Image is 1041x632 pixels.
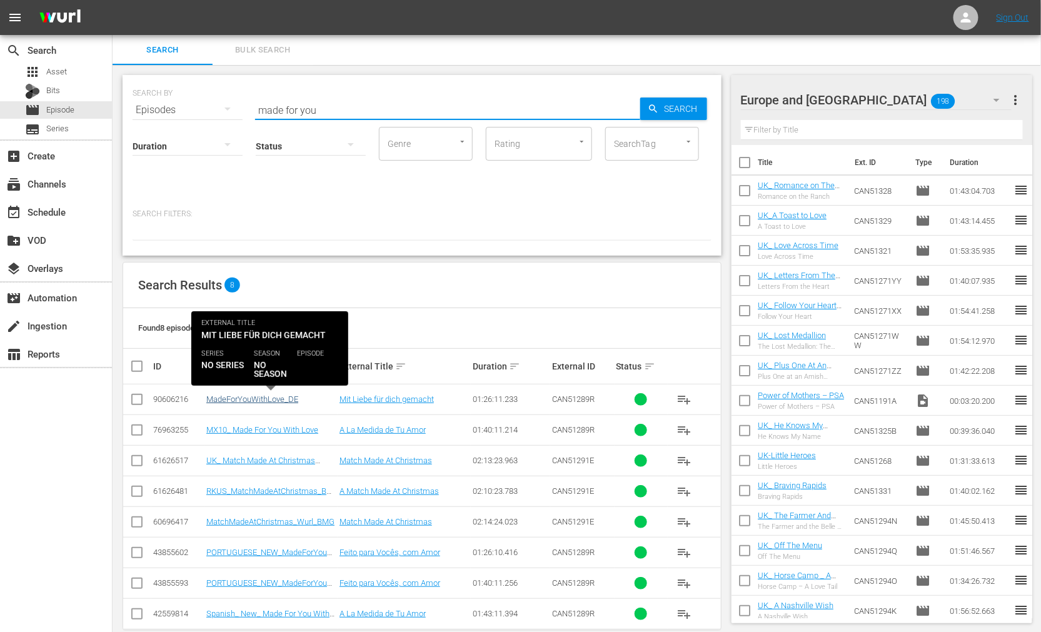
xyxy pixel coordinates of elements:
[153,456,203,465] div: 61626517
[758,193,844,201] div: Romance on the Ranch
[1013,243,1028,258] span: reorder
[25,122,40,137] span: Series
[1013,483,1028,498] span: reorder
[120,43,205,58] span: Search
[6,205,21,220] span: Schedule
[915,513,930,528] span: Episode
[339,486,439,496] a: A Match Made At Christmas
[758,373,844,381] div: Plus One at an Amish Wedding
[758,451,816,460] a: UK-Little Heroes
[915,183,930,198] span: Episode
[945,176,1013,206] td: 01:43:04.703
[945,596,1013,626] td: 01:56:52.663
[758,181,840,199] a: UK_ Romance on The Ranch
[849,266,910,296] td: CAN51271YY
[945,236,1013,266] td: 01:53:35.935
[46,104,74,116] span: Episode
[670,384,700,414] button: playlist_add
[758,433,844,441] div: He Knows My Name
[849,506,910,536] td: CAN51294N
[945,326,1013,356] td: 01:54:12.970
[6,233,21,248] span: VOD
[6,291,21,306] span: Automation
[473,609,549,618] div: 01:43:11.394
[758,553,822,561] div: Off The Menu
[552,361,612,371] div: External ID
[915,453,930,468] span: Episode
[46,66,67,78] span: Asset
[206,486,333,505] a: RKUS_MatchMadeAtChristmas_BMG
[670,446,700,476] button: playlist_add
[395,361,406,372] span: sort
[758,571,836,589] a: UK_ Horse Camp _ A Love Tail
[509,361,520,372] span: sort
[25,64,40,79] span: Asset
[339,456,432,465] a: Match Made At Christmas
[640,98,707,120] button: Search
[552,456,594,465] span: CAN51291E
[677,453,692,468] span: playlist_add
[849,476,910,506] td: CAN51331
[552,517,594,526] span: CAN51291E
[945,266,1013,296] td: 01:40:07.935
[677,545,692,560] span: playlist_add
[915,303,930,318] span: Episode
[153,517,203,526] div: 60696417
[339,517,432,526] a: Match Made At Christmas
[758,463,816,471] div: Little Heroes
[908,145,942,180] th: Type
[206,609,334,628] a: Spanish_ New_ Made For You With Love
[849,206,910,236] td: CAN51329
[1013,333,1028,348] span: reorder
[473,359,549,374] div: Duration
[945,566,1013,596] td: 01:34:26.732
[945,386,1013,416] td: 00:03:20.200
[473,394,549,404] div: 01:26:11.233
[552,578,595,588] span: CAN51289R
[206,359,336,374] div: Internal Title
[758,313,844,321] div: Follow Your Heart
[153,578,203,588] div: 43855593
[1013,213,1028,228] span: reorder
[758,541,822,550] a: UK_ Off The Menu
[206,578,334,597] a: PORTUGUESE_NEW_MadeForYouWithLove_ReelOne
[915,543,930,558] span: Episode
[677,514,692,529] span: playlist_add
[849,446,910,476] td: CAN51268
[6,261,21,276] span: Overlays
[758,145,847,180] th: Title
[741,83,1012,118] div: Europe and [GEOGRAPHIC_DATA]
[670,599,700,629] button: playlist_add
[670,568,700,598] button: playlist_add
[849,176,910,206] td: CAN51328
[206,456,320,474] a: UK_ Match Made At Christmas _BMG
[915,393,930,408] span: Video
[758,583,844,591] div: Horse Camp – A Love Tail
[849,386,910,416] td: CAN51191A
[849,566,910,596] td: CAN51294O
[915,423,930,438] span: Episode
[758,493,827,501] div: Braving Rapids
[8,10,23,25] span: menu
[677,606,692,621] span: playlist_add
[758,613,833,621] div: A Nashville Wish
[224,278,240,293] span: 8
[758,601,833,610] a: UK_ A Nashville Wish
[153,361,203,371] div: ID
[677,576,692,591] span: playlist_add
[1008,85,1023,115] button: more_vert
[945,536,1013,566] td: 01:51:46.567
[552,548,595,557] span: CAN51289R
[849,356,910,386] td: CAN51271ZZ
[25,103,40,118] span: Episode
[473,486,549,496] div: 02:10:23.783
[1013,303,1028,318] span: reorder
[220,43,305,58] span: Bulk Search
[153,548,203,557] div: 43855602
[849,326,910,356] td: CAN51271WW
[473,548,549,557] div: 01:26:10.416
[339,359,469,374] div: External Title
[339,578,440,588] a: Feito para Vocês, com Amor
[849,536,910,566] td: CAN51294Q
[133,93,243,128] div: Episodes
